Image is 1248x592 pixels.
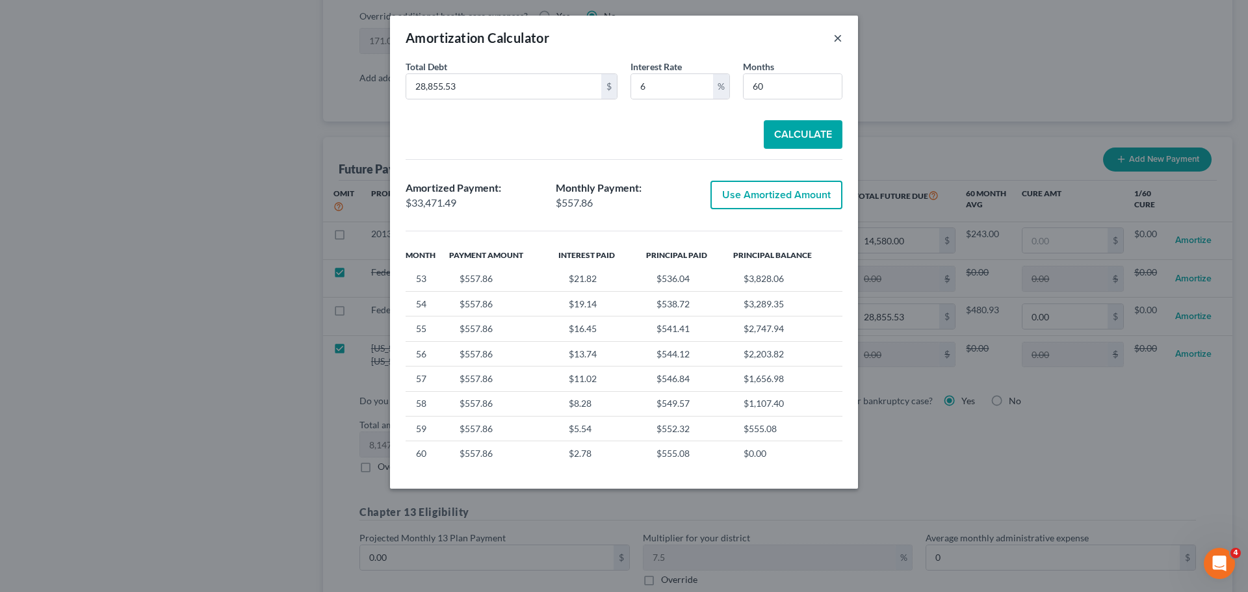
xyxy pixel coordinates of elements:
[558,266,645,291] td: $21.82
[764,120,842,149] button: Calculate
[449,417,558,441] td: $557.86
[733,417,842,441] td: $555.08
[646,292,733,316] td: $538.72
[1230,548,1241,558] span: 4
[558,391,645,416] td: $8.28
[646,316,733,341] td: $541.41
[406,292,449,316] td: 54
[449,292,558,316] td: $557.86
[631,74,713,99] input: 5
[733,292,842,316] td: $3,289.35
[710,181,842,209] button: Use Amortized Amount
[646,341,733,366] td: $544.12
[558,292,645,316] td: $19.14
[733,242,842,268] th: Principal Balance
[556,181,693,196] div: Monthly Payment:
[558,316,645,341] td: $16.45
[744,74,842,99] input: 60
[406,441,449,466] td: 60
[406,316,449,341] td: 55
[1204,548,1235,579] iframe: Intercom live chat
[449,391,558,416] td: $557.86
[556,196,693,211] div: $557.86
[406,341,449,366] td: 56
[449,316,558,341] td: $557.86
[449,266,558,291] td: $557.86
[646,367,733,391] td: $546.84
[406,367,449,391] td: 57
[646,242,733,268] th: Principal Paid
[630,60,682,73] label: Interest Rate
[406,417,449,441] td: 59
[558,367,645,391] td: $11.02
[713,74,729,99] div: %
[646,417,733,441] td: $552.32
[733,441,842,466] td: $0.00
[733,266,842,291] td: $3,828.06
[646,266,733,291] td: $536.04
[558,242,645,268] th: Interest Paid
[733,341,842,366] td: $2,203.82
[646,391,733,416] td: $549.57
[406,74,601,99] input: 10,000.00
[406,391,449,416] td: 58
[406,181,543,196] div: Amortized Payment:
[833,30,842,45] button: ×
[646,441,733,466] td: $555.08
[406,266,449,291] td: 53
[558,341,645,366] td: $13.74
[733,316,842,341] td: $2,747.94
[733,367,842,391] td: $1,656.98
[449,441,558,466] td: $557.86
[449,341,558,366] td: $557.86
[406,60,447,73] label: Total Debt
[449,242,558,268] th: Payment Amount
[558,417,645,441] td: $5.54
[601,74,617,99] div: $
[406,29,549,47] div: Amortization Calculator
[406,242,449,268] th: Month
[449,367,558,391] td: $557.86
[406,196,543,211] div: $33,471.49
[558,441,645,466] td: $2.78
[743,60,774,73] label: Months
[733,391,842,416] td: $1,107.40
